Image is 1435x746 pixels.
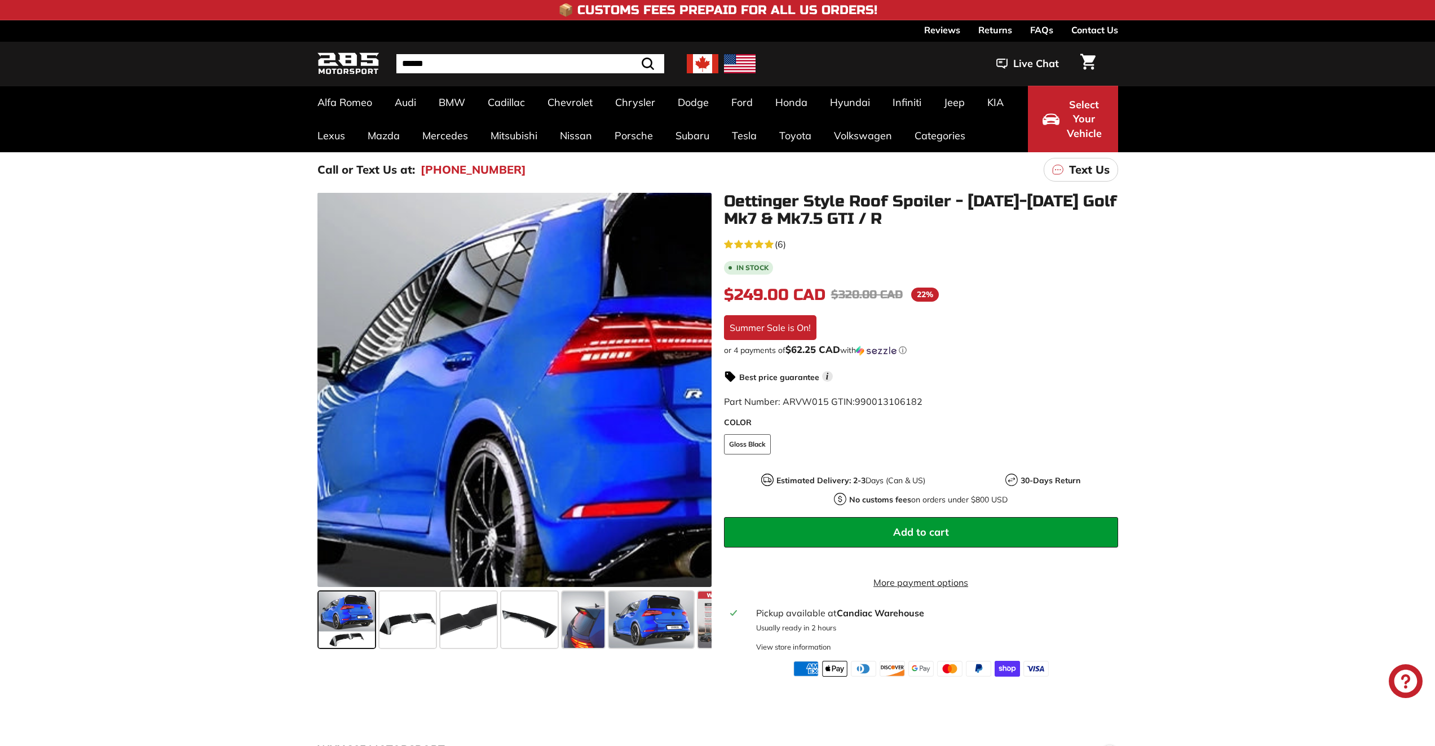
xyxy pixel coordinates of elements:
[1069,161,1110,178] p: Text Us
[1044,158,1118,182] a: Text Us
[536,86,604,119] a: Chevrolet
[893,526,949,538] span: Add to cart
[837,607,924,619] strong: Candiac Warehouse
[756,623,1111,633] p: Usually ready in 2 hours
[822,371,833,382] span: i
[1013,56,1059,71] span: Live Chat
[793,661,819,677] img: american_express
[1030,20,1053,39] a: FAQs
[831,288,903,302] span: $320.00 CAD
[724,315,816,340] div: Summer Sale is On!
[881,86,933,119] a: Infiniti
[549,119,603,152] a: Nissan
[1021,475,1080,485] strong: 30-Days Return
[724,285,825,304] span: $249.00 CAD
[924,20,960,39] a: Reviews
[856,346,897,356] img: Sezzle
[724,396,922,407] span: Part Number: ARVW015 GTIN:
[776,475,866,485] strong: Estimated Delivery: 2-3
[724,236,1118,251] a: 4.7 rating (6 votes)
[995,661,1020,677] img: shopify_pay
[739,372,819,382] strong: Best price guarantee
[1023,661,1049,677] img: visa
[411,119,479,152] a: Mercedes
[849,495,911,505] strong: No customs fees
[664,119,721,152] a: Subaru
[982,50,1074,78] button: Live Chat
[724,345,1118,356] div: or 4 payments of with
[724,576,1118,589] a: More payment options
[976,86,1015,119] a: KIA
[978,20,1012,39] a: Returns
[822,661,847,677] img: apple_pay
[1028,86,1118,152] button: Select Your Vehicle
[1065,98,1103,141] span: Select Your Vehicle
[479,119,549,152] a: Mitsubishi
[1385,664,1426,701] inbox-online-store-chat: Shopify online store chat
[421,161,526,178] a: [PHONE_NUMBER]
[604,86,666,119] a: Chrysler
[1074,45,1102,83] a: Cart
[966,661,991,677] img: paypal
[724,417,1118,429] label: COLOR
[306,86,383,119] a: Alfa Romeo
[823,119,903,152] a: Volkswagen
[736,264,769,271] b: In stock
[933,86,976,119] a: Jeep
[720,86,764,119] a: Ford
[785,343,840,355] span: $62.25 CAD
[855,396,922,407] span: 990013106182
[768,119,823,152] a: Toyota
[666,86,720,119] a: Dodge
[306,119,356,152] a: Lexus
[819,86,881,119] a: Hyundai
[849,494,1008,506] p: on orders under $800 USD
[476,86,536,119] a: Cadillac
[427,86,476,119] a: BMW
[724,193,1118,228] h1: Oettinger Style Roof Spoiler - [DATE]-[DATE] Golf Mk7 & Mk7.5 GTI / R
[937,661,962,677] img: master
[396,54,664,73] input: Search
[880,661,905,677] img: discover
[356,119,411,152] a: Mazda
[775,237,786,251] span: (6)
[558,3,877,17] h4: 📦 Customs Fees Prepaid for All US Orders!
[1071,20,1118,39] a: Contact Us
[903,119,977,152] a: Categories
[756,606,1111,620] div: Pickup available at
[851,661,876,677] img: diners_club
[908,661,934,677] img: google_pay
[764,86,819,119] a: Honda
[317,161,415,178] p: Call or Text Us at:
[756,642,831,652] div: View store information
[603,119,664,152] a: Porsche
[724,517,1118,548] button: Add to cart
[724,345,1118,356] div: or 4 payments of$62.25 CADwithSezzle Click to learn more about Sezzle
[911,288,939,302] span: 22%
[317,51,379,77] img: Logo_285_Motorsport_areodynamics_components
[383,86,427,119] a: Audi
[721,119,768,152] a: Tesla
[776,475,925,487] p: Days (Can & US)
